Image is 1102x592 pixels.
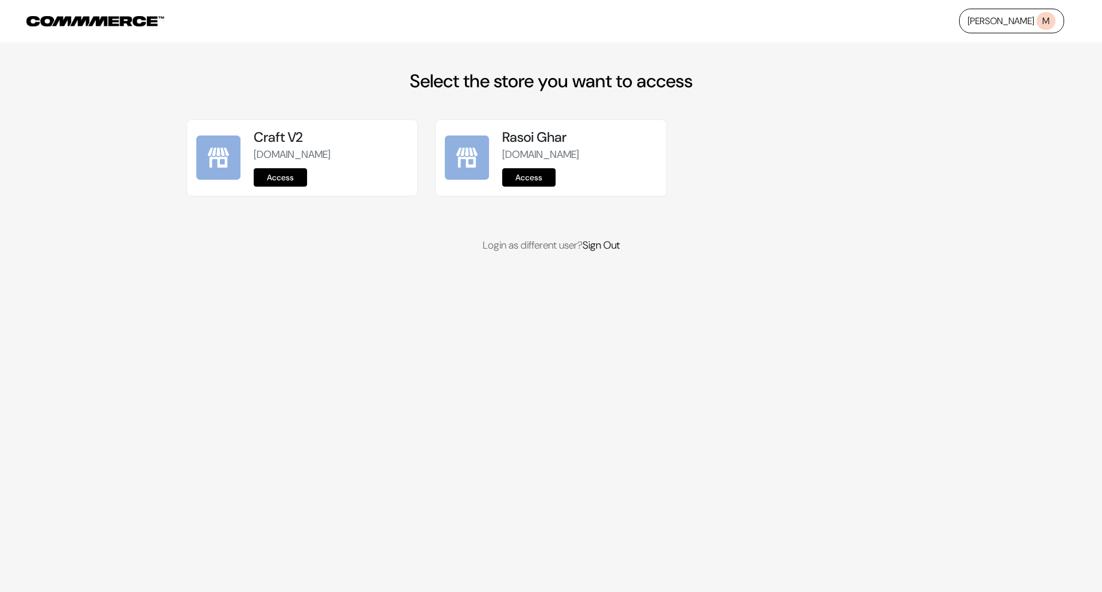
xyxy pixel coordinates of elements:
h5: Craft V2 [254,129,408,146]
p: [DOMAIN_NAME] [254,147,408,162]
p: Login as different user? [187,238,915,253]
h5: Rasoi Ghar [502,129,657,146]
img: Rasoi Ghar [445,136,489,180]
p: [DOMAIN_NAME] [502,147,657,162]
a: Access [502,168,556,187]
h2: Select the store you want to access [187,70,915,92]
a: Sign Out [583,238,620,252]
a: Access [254,168,307,187]
img: COMMMERCE [26,16,164,26]
a: [PERSON_NAME]M [959,9,1064,33]
span: M [1037,12,1056,30]
img: Craft V2 [196,136,240,180]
